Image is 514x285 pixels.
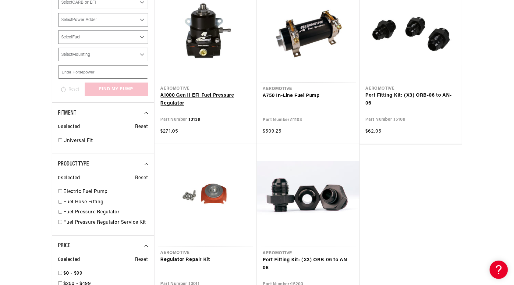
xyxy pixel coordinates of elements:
[58,174,80,182] span: 0 selected
[64,271,83,276] span: $0 - $99
[366,92,456,107] a: Port Fitting Kit: (X3) ORB-06 to AN-06
[64,219,148,227] a: Fuel Pressure Regulator Service Kit
[135,174,148,182] span: Reset
[64,188,148,196] a: Electric Fuel Pump
[58,48,148,61] select: Mounting
[64,137,148,145] a: Universal Fit
[58,123,80,131] span: 0 selected
[161,256,251,264] a: Regulator Repair Kit
[161,92,251,107] a: A1000 Gen II EFI Fuel Pressure Regulator
[263,256,353,272] a: Port Fitting Kit: (X3) ORB-06 to AN-08
[135,256,148,264] span: Reset
[263,92,353,100] a: A750 In-Line Fuel Pump
[58,30,148,44] select: Fuel
[64,198,148,206] a: Fuel Hose Fitting
[135,123,148,131] span: Reset
[58,65,148,79] input: Enter Horsepower
[58,110,76,116] span: Fitment
[58,161,89,167] span: Product Type
[64,208,148,216] a: Fuel Pressure Regulator
[58,256,80,264] span: 0 selected
[58,13,148,27] select: Power Adder
[58,243,70,249] span: Price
